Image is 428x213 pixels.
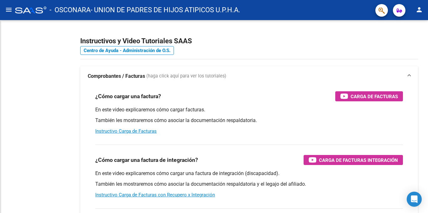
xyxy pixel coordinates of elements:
[5,6,13,13] mat-icon: menu
[80,35,418,47] h2: Instructivos y Video Tutoriales SAAS
[146,73,226,80] span: (haga click aquí para ver los tutoriales)
[351,93,398,100] span: Carga de Facturas
[415,6,423,13] mat-icon: person
[95,92,161,101] h3: ¿Cómo cargar una factura?
[88,73,145,80] strong: Comprobantes / Facturas
[407,192,422,207] div: Open Intercom Messenger
[335,91,403,101] button: Carga de Facturas
[95,106,403,113] p: En este video explicaremos cómo cargar facturas.
[95,192,215,198] a: Instructivo Carga de Facturas con Recupero x Integración
[304,155,403,165] button: Carga de Facturas Integración
[95,181,403,188] p: También les mostraremos cómo asociar la documentación respaldatoria y el legajo del afiliado.
[95,170,403,177] p: En este video explicaremos cómo cargar una factura de integración (discapacidad).
[50,3,91,17] span: - OSCONARA
[95,156,198,164] h3: ¿Cómo cargar una factura de integración?
[95,117,403,124] p: También les mostraremos cómo asociar la documentación respaldatoria.
[80,66,418,86] mat-expansion-panel-header: Comprobantes / Facturas (haga click aquí para ver los tutoriales)
[91,3,240,17] span: - UNION DE PADRES DE HIJOS ATIPICOS U.P.H.A.
[80,46,174,55] a: Centro de Ayuda - Administración de O.S.
[319,156,398,164] span: Carga de Facturas Integración
[95,128,157,134] a: Instructivo Carga de Facturas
